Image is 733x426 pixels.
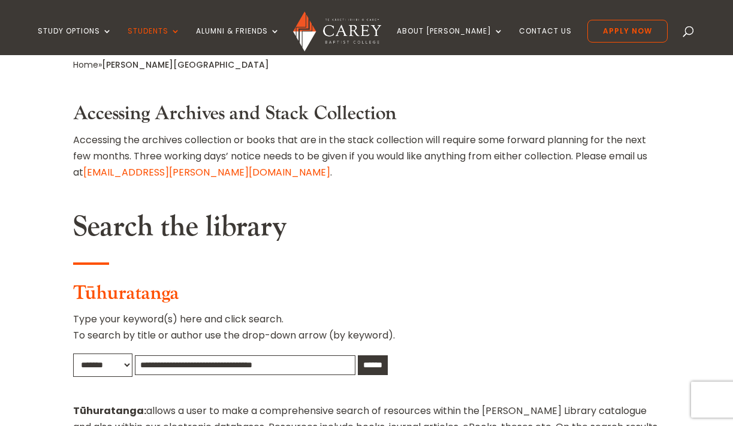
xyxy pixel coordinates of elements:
h3: Accessing Archives and Stack Collection [73,102,659,131]
a: Alumni & Friends [196,27,280,55]
h3: Tūhuratanga [73,282,659,311]
a: Students [128,27,180,55]
a: Home [73,59,98,71]
p: Type your keyword(s) here and click search. To search by title or author use the drop-down arrow ... [73,311,659,353]
a: About [PERSON_NAME] [397,27,503,55]
span: [PERSON_NAME][GEOGRAPHIC_DATA] [102,59,269,71]
p: Accessing the archives collection or books that are in the stack collection will require some for... [73,132,659,181]
h2: Search the library [73,210,659,250]
span: » [73,59,269,71]
img: Carey Baptist College [293,11,381,52]
strong: Tūhuratanga: [73,404,146,418]
a: Contact Us [519,27,572,55]
a: Apply Now [587,20,668,43]
a: Study Options [38,27,112,55]
a: [EMAIL_ADDRESS][PERSON_NAME][DOMAIN_NAME] [83,165,330,179]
